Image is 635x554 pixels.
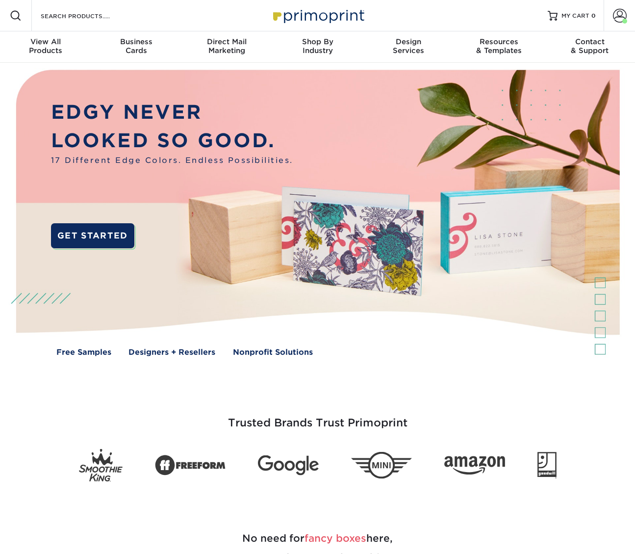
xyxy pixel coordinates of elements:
[351,452,412,479] img: Mini
[51,155,293,166] span: 17 Different Edge Colors. Endless Possibilities.
[454,37,544,46] span: Resources
[155,449,226,481] img: Freeform
[305,532,366,544] span: fancy boxes
[544,37,635,46] span: Contact
[537,452,557,478] img: Goodwill
[454,37,544,55] div: & Templates
[91,37,181,46] span: Business
[40,10,135,22] input: SEARCH PRODUCTS.....
[51,223,134,248] a: GET STARTED
[454,31,544,63] a: Resources& Templates
[51,126,293,155] p: LOOKED SO GOOD.
[233,346,313,358] a: Nonprofit Solutions
[269,5,367,26] img: Primoprint
[91,37,181,55] div: Cards
[272,31,363,63] a: Shop ByIndustry
[79,449,123,482] img: Smoothie King
[91,31,181,63] a: BusinessCards
[56,346,111,358] a: Free Samples
[363,37,454,46] span: Design
[272,37,363,46] span: Shop By
[181,31,272,63] a: Direct MailMarketing
[363,31,454,63] a: DesignServices
[181,37,272,55] div: Marketing
[31,393,605,441] h3: Trusted Brands Trust Primoprint
[544,37,635,55] div: & Support
[561,12,589,20] span: MY CART
[444,456,505,475] img: Amazon
[544,31,635,63] a: Contact& Support
[258,455,319,475] img: Google
[363,37,454,55] div: Services
[51,98,293,126] p: EDGY NEVER
[128,346,215,358] a: Designers + Resellers
[591,12,596,19] span: 0
[272,37,363,55] div: Industry
[181,37,272,46] span: Direct Mail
